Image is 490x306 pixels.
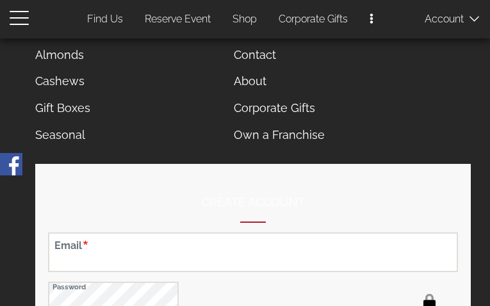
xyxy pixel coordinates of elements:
[135,7,220,32] a: Reserve Event
[26,68,222,95] a: Cashews
[48,232,458,272] input: Email
[26,95,222,122] a: Gift Boxes
[223,7,266,32] a: Shop
[224,122,420,149] a: Own a Franchise
[224,95,420,122] a: Corporate Gifts
[26,122,222,149] a: Seasonal
[224,68,420,95] a: About
[224,42,420,68] a: Contact
[26,42,222,68] a: Almonds
[78,7,133,32] a: Find Us
[48,196,458,223] h2: Create Account
[269,7,357,32] a: Corporate Gifts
